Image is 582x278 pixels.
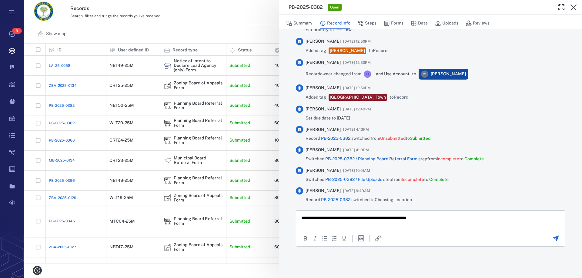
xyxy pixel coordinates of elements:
[464,156,484,161] span: Complete
[343,106,371,113] span: [DATE] 12:49PM
[357,235,365,242] button: Insert template
[306,177,449,183] span: Switched step from to
[343,84,371,92] span: [DATE] 12:50PM
[437,156,459,161] span: Incomplete
[380,136,406,141] span: Unsubmitted
[306,127,341,133] span: [PERSON_NAME]
[343,187,370,195] span: [DATE] 9:49AM
[306,156,484,162] span: Switched step from to
[343,59,371,66] span: [DATE] 12:50PM
[306,38,341,44] span: [PERSON_NAME]
[321,235,328,242] div: Bullet list
[390,94,408,100] span: to Record
[384,18,403,29] button: Forms
[552,235,560,242] button: Send the comment
[321,197,350,202] a: PB-2025-0382
[320,18,350,29] button: Record info
[375,197,412,202] span: Choosing Location
[402,177,424,182] span: Incomplete
[321,136,350,141] a: PB-2025-0382
[306,85,341,91] span: [PERSON_NAME]
[431,71,466,77] span: [PERSON_NAME]
[306,188,341,194] span: [PERSON_NAME]
[410,136,430,141] span: Submitted
[466,18,490,29] button: Reviews
[330,48,365,54] div: [PERSON_NAME]
[286,18,313,29] button: Summary
[373,71,410,77] span: Land Use Account
[429,177,449,182] span: Complete
[12,28,22,34] span: 9
[306,106,341,112] span: [PERSON_NAME]
[302,235,309,242] button: Bold
[306,60,341,66] span: [PERSON_NAME]
[306,147,341,153] span: [PERSON_NAME]
[306,48,326,54] span: Added tag
[412,71,416,77] span: to
[343,27,352,33] span: Low
[306,197,412,203] span: Record switched to
[306,115,350,121] span: Set due date to
[411,18,428,29] button: Data
[306,27,334,33] p: Set priority to
[343,38,371,45] span: [DATE] 12:50PM
[306,94,326,100] span: Added tag
[374,235,382,242] button: Insert/edit link
[296,211,565,230] iframe: Rich Text Area
[325,156,417,161] a: PB-2025-0382 / Planning Board Referral Form
[343,146,369,154] span: [DATE] 4:13PM
[567,1,580,13] button: Close
[343,126,369,133] span: [DATE] 4:13PM
[325,177,382,182] a: PB-2025-0382 / File Uploads
[343,167,370,174] span: [DATE] 10:01AM
[306,71,361,77] span: Record owner changed from
[311,235,319,242] button: Italic
[330,94,386,100] div: [GEOGRAPHIC_DATA], Town
[329,5,340,10] span: Open
[306,136,430,142] span: Record switched from to
[369,48,387,54] span: to Record
[289,4,323,11] h3: PB-2025-0382
[340,235,348,242] button: Underline
[14,4,26,10] span: Help
[337,116,350,120] span: [DATE]
[435,18,458,29] button: Uploads
[421,70,428,78] div: V F
[364,70,371,78] div: L A
[306,168,341,174] span: [PERSON_NAME]
[331,235,338,242] div: Numbered list
[555,1,567,13] button: Toggle Fullscreen
[358,18,376,29] button: Steps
